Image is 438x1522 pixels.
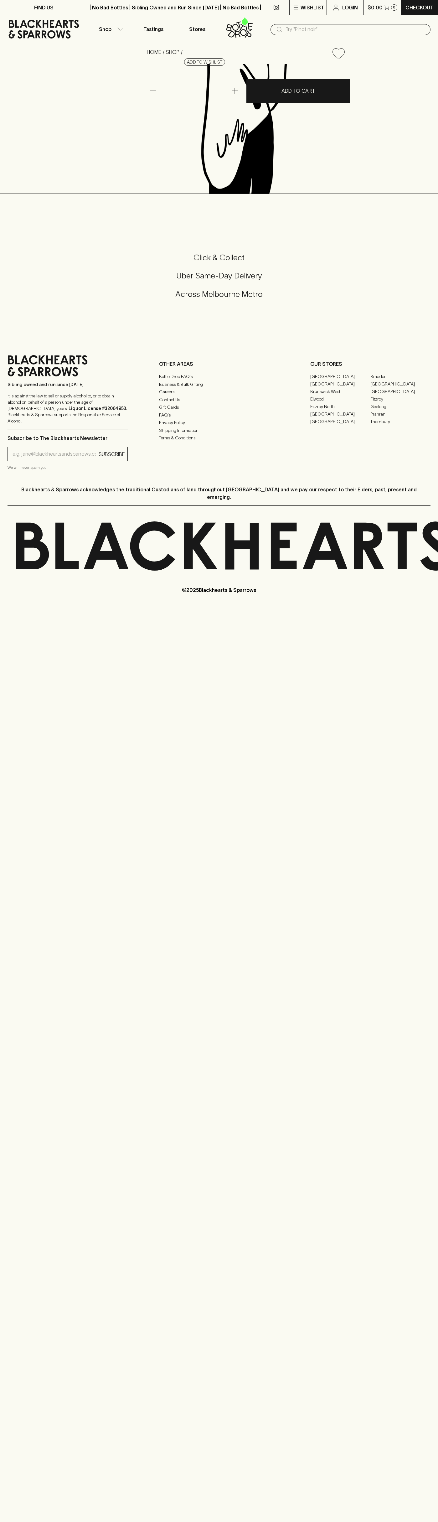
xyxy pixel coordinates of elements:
a: Fitzroy North [310,403,370,410]
p: $0.00 [368,4,383,11]
a: Business & Bulk Gifting [159,380,279,388]
a: Tastings [131,15,175,43]
a: Shipping Information [159,427,279,434]
a: Terms & Conditions [159,434,279,442]
h5: Uber Same-Day Delivery [8,271,430,281]
button: ADD TO CART [246,79,350,103]
input: e.g. jane@blackheartsandsparrows.com.au [13,449,96,459]
h5: Click & Collect [8,252,430,263]
h5: Across Melbourne Metro [8,289,430,299]
p: Sibling owned and run since [DATE] [8,381,128,388]
strong: Liquor License #32064953 [69,406,126,411]
button: Shop [88,15,132,43]
a: Fitzroy [370,395,430,403]
input: Try "Pinot noir" [286,24,425,34]
a: Contact Us [159,396,279,403]
a: SHOP [166,49,179,55]
a: HOME [147,49,161,55]
a: Careers [159,388,279,396]
p: Checkout [405,4,434,11]
a: Prahran [370,410,430,418]
a: FAQ's [159,411,279,419]
button: Add to wishlist [330,46,347,62]
a: [GEOGRAPHIC_DATA] [310,410,370,418]
a: Privacy Policy [159,419,279,427]
a: Bottle Drop FAQ's [159,373,279,380]
p: OUR STORES [310,360,430,368]
p: SUBSCRIBE [99,450,125,458]
p: It is against the law to sell or supply alcohol to, or to obtain alcohol on behalf of a person un... [8,393,128,424]
p: We will never spam you [8,464,128,471]
button: SUBSCRIBE [96,447,127,461]
p: OTHER AREAS [159,360,279,368]
p: Login [342,4,358,11]
button: Add to wishlist [184,58,225,66]
p: Subscribe to The Blackhearts Newsletter [8,434,128,442]
p: Tastings [143,25,163,33]
a: Gift Cards [159,404,279,411]
a: Geelong [370,403,430,410]
p: ADD TO CART [281,87,315,95]
a: Brunswick West [310,388,370,395]
p: Wishlist [301,4,324,11]
p: Shop [99,25,111,33]
a: [GEOGRAPHIC_DATA] [370,388,430,395]
a: Thornbury [370,418,430,425]
p: FIND US [34,4,54,11]
a: Elwood [310,395,370,403]
p: 0 [393,6,395,9]
a: [GEOGRAPHIC_DATA] [370,380,430,388]
a: [GEOGRAPHIC_DATA] [310,373,370,380]
img: Bio Cups Blackhearts 250ml [142,64,350,194]
p: Blackhearts & Sparrows acknowledges the traditional Custodians of land throughout [GEOGRAPHIC_DAT... [12,486,426,501]
div: Call to action block [8,227,430,332]
a: [GEOGRAPHIC_DATA] [310,380,370,388]
a: Braddon [370,373,430,380]
p: Stores [189,25,205,33]
a: Stores [175,15,219,43]
a: [GEOGRAPHIC_DATA] [310,418,370,425]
